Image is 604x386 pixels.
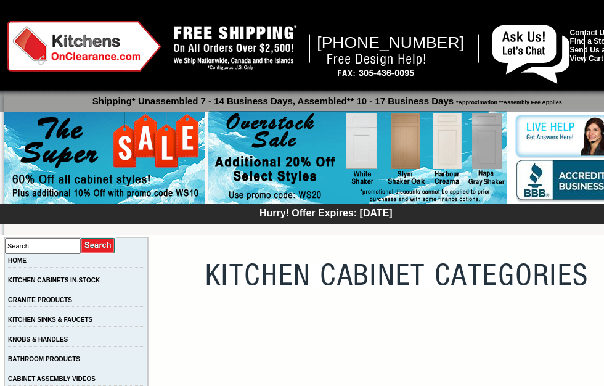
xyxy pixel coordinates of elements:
a: BATHROOM PRODUCTS [8,356,80,363]
span: [PHONE_NUMBER] [317,33,464,52]
a: CABINET ASSEMBLY VIDEOS [8,376,96,382]
a: KITCHEN SINKS & FAUCETS [8,316,92,323]
img: Kitchens on Clearance Logo [7,21,161,72]
a: GRANITE PRODUCTS [8,297,72,303]
a: KITCHEN CABINETS IN-STOCK [8,277,100,284]
a: KNOBS & HANDLES [8,336,68,343]
span: *Approximation **Assembly Fee Applies [454,96,562,105]
a: HOME [8,257,27,264]
a: View Cart [570,54,603,63]
input: Submit [81,237,116,254]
